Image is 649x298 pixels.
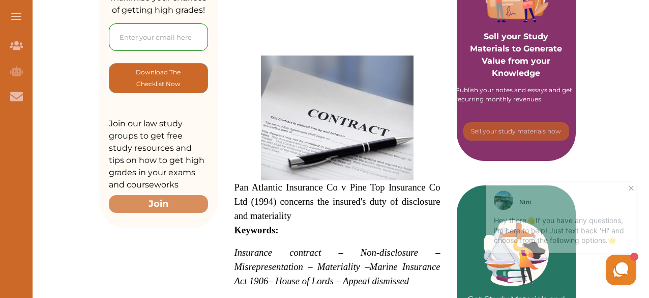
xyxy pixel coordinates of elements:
button: [object Object] [109,63,208,93]
button: [object Object] [463,122,569,141]
p: Sell your study materials now [471,127,561,136]
span: Insurance contract – Non-disclosure – Misrepresentation – Materiality – [234,247,440,272]
input: Enter your email here [109,23,208,51]
p: Join our law study groups to get free study resources and tips on how to get high grades in your ... [109,118,208,191]
button: Join [109,195,208,213]
p: Sell your Study Materials to Generate Value from your Knowledge [467,2,566,79]
span: Pan Atlantic Insurance Co v Pine Top Insurance Co Ltd (1994) concerns the insured's duty of discl... [234,182,440,221]
iframe: HelpCrunch [405,177,639,288]
span: – House of Lords – Appeal dismissed [268,276,409,286]
img: Contract-Law-feature-300x245.jpg [261,56,414,180]
div: Publish your notes and essays and get recurring monthly revenues [455,86,577,104]
strong: Keywords: [234,225,279,235]
p: Download The Checklist Now [130,66,187,90]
